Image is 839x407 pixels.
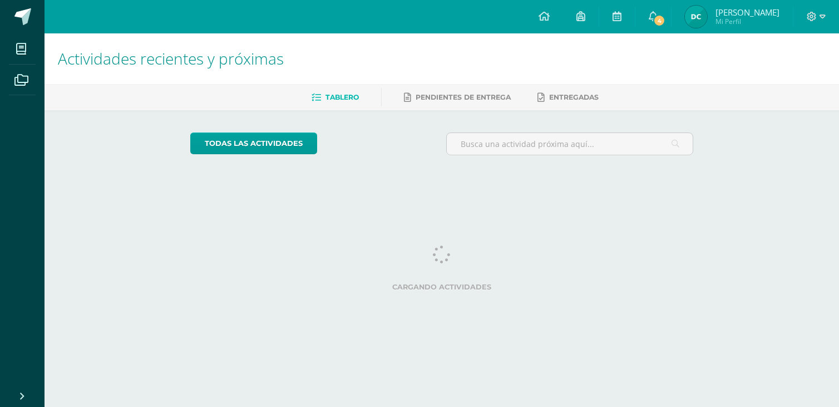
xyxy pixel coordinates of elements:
[537,89,599,106] a: Entregadas
[549,93,599,101] span: Entregadas
[190,283,694,291] label: Cargando actividades
[312,89,359,106] a: Tablero
[190,133,317,154] a: todas las Actividades
[447,133,693,155] input: Busca una actividad próxima aquí...
[715,17,779,26] span: Mi Perfil
[416,93,511,101] span: Pendientes de entrega
[653,14,665,27] span: 4
[404,89,511,106] a: Pendientes de entrega
[58,48,284,69] span: Actividades recientes y próximas
[685,6,707,28] img: d7fb980a94d464231ab2c54dd1a017a1.png
[325,93,359,101] span: Tablero
[715,7,779,18] span: [PERSON_NAME]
